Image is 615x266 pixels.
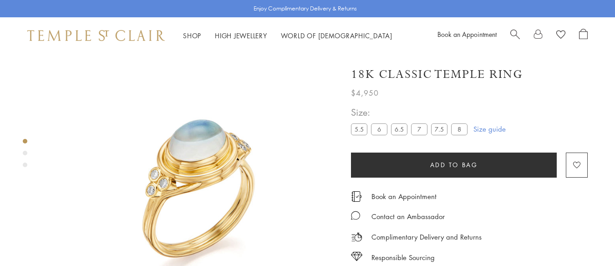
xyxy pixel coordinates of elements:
span: Size: [351,105,471,120]
p: Enjoy Complimentary Delivery & Returns [254,4,357,13]
span: $4,950 [351,87,379,99]
img: Temple St. Clair [27,30,165,41]
a: Book an Appointment [437,30,497,39]
h1: 18K Classic Temple Ring [351,66,523,82]
label: 7.5 [431,123,447,135]
button: Add to bag [351,153,557,178]
a: High JewelleryHigh Jewellery [215,31,267,40]
nav: Main navigation [183,30,392,41]
label: 6.5 [391,123,407,135]
a: Size guide [473,124,506,133]
a: Search [510,29,520,42]
img: MessageIcon-01_2.svg [351,211,360,220]
span: Add to bag [430,160,478,170]
div: Contact an Ambassador [371,211,445,222]
label: 7 [411,123,427,135]
p: Complimentary Delivery and Returns [371,231,482,243]
a: View Wishlist [556,29,565,42]
img: icon_delivery.svg [351,231,362,243]
label: 8 [451,123,468,135]
a: Book an Appointment [371,191,437,201]
a: World of [DEMOGRAPHIC_DATA]World of [DEMOGRAPHIC_DATA] [281,31,392,40]
a: Open Shopping Bag [579,29,588,42]
img: icon_appointment.svg [351,191,362,202]
label: 5.5 [351,123,367,135]
a: ShopShop [183,31,201,40]
div: Responsible Sourcing [371,252,435,263]
div: Product gallery navigation [23,137,27,174]
img: icon_sourcing.svg [351,252,362,261]
label: 6 [371,123,387,135]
